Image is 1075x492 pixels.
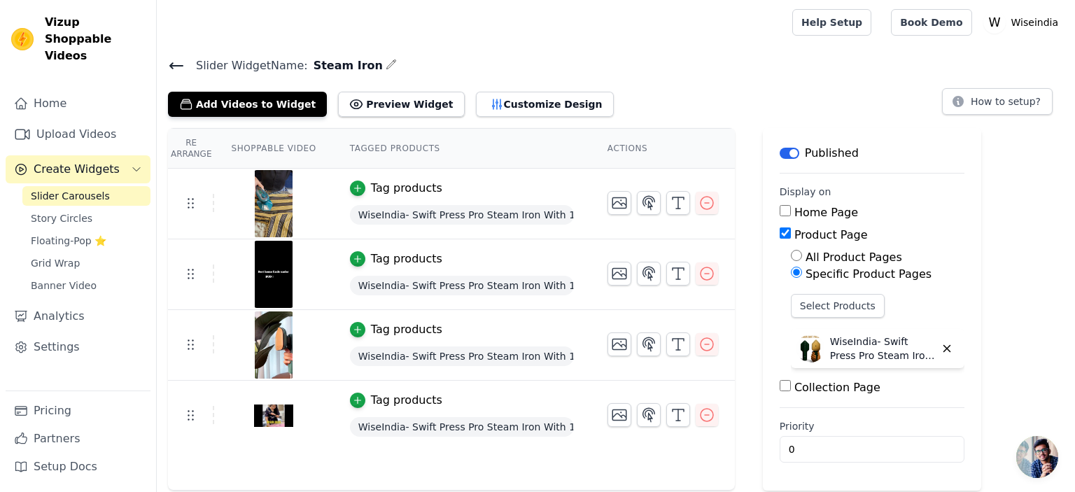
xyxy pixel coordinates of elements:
[476,92,614,117] button: Customize Design
[350,321,442,338] button: Tag products
[796,335,824,363] img: WiseIndia- Swift Press Pro Steam Iron With 1 Year Warranty"
[371,321,442,338] div: Tag products
[983,10,1064,35] button: W Wiseindia
[333,129,591,169] th: Tagged Products
[780,185,831,199] legend: Display on
[168,92,327,117] button: Add Videos to Widget
[791,294,885,318] button: Select Products
[31,234,106,248] span: Floating-Pop ⭐
[607,403,631,427] button: Change Thumbnail
[254,170,293,237] img: tn-449f3d135a3b429496628644b417dc88.png
[308,57,383,74] span: Steam Iron
[338,92,464,117] button: Preview Widget
[935,337,959,360] button: Delete widget
[31,256,80,270] span: Grid Wrap
[6,302,150,330] a: Analytics
[891,9,971,36] a: Book Demo
[607,332,631,356] button: Change Thumbnail
[185,57,308,74] span: Slider Widget Name:
[254,241,293,308] img: tn-529c0c62406d45fd80b76348ccbe51af.png
[830,335,935,363] p: WiseIndia- Swift Press Pro Steam Iron With 1 Year Warranty"
[371,251,442,267] div: Tag products
[6,397,150,425] a: Pricing
[254,382,293,449] img: tn-1e2ce2a8184949c9a85f57384fc1c5ff.png
[371,180,442,197] div: Tag products
[254,311,293,379] img: tn-2b107a3ee296488b864d1cec592a24ca.png
[168,129,214,169] th: Re Arrange
[11,28,34,50] img: Vizup
[350,346,574,366] span: WiseIndia- Swift Press Pro Steam Iron With 1 Year Warranty"
[22,276,150,295] a: Banner Video
[22,253,150,273] a: Grid Wrap
[6,120,150,148] a: Upload Videos
[350,276,574,295] span: WiseIndia- Swift Press Pro Steam Iron With 1 Year Warranty"
[371,392,442,409] div: Tag products
[806,251,902,264] label: All Product Pages
[350,205,574,225] span: WiseIndia- Swift Press Pro Steam Iron With 1 Year Warranty"
[45,14,145,64] span: Vizup Shoppable Videos
[350,417,574,437] span: WiseIndia- Swift Press Pro Steam Iron With 1 Year Warranty"
[794,206,858,219] label: Home Page
[1016,436,1058,478] div: Open chat
[591,129,735,169] th: Actions
[794,228,868,241] label: Product Page
[805,145,859,162] p: Published
[34,161,120,178] span: Create Widgets
[350,251,442,267] button: Tag products
[31,189,110,203] span: Slider Carousels
[806,267,932,281] label: Specific Product Pages
[6,155,150,183] button: Create Widgets
[31,279,97,293] span: Banner Video
[6,90,150,118] a: Home
[6,453,150,481] a: Setup Docs
[988,15,1000,29] text: W
[6,333,150,361] a: Settings
[794,381,880,394] label: Collection Page
[22,231,150,251] a: Floating-Pop ⭐
[214,129,332,169] th: Shoppable Video
[31,211,92,225] span: Story Circles
[350,392,442,409] button: Tag products
[942,88,1053,115] button: How to setup?
[386,56,397,75] div: Edit Name
[607,191,631,215] button: Change Thumbnail
[780,419,964,433] label: Priority
[350,180,442,197] button: Tag products
[6,425,150,453] a: Partners
[607,262,631,286] button: Change Thumbnail
[942,98,1053,111] a: How to setup?
[792,9,871,36] a: Help Setup
[22,209,150,228] a: Story Circles
[1006,10,1064,35] p: Wiseindia
[22,186,150,206] a: Slider Carousels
